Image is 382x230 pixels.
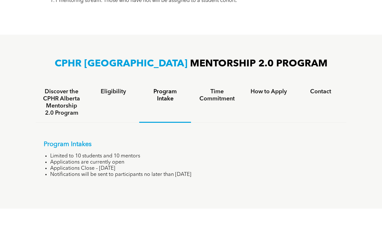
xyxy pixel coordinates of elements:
[145,88,185,102] h4: Program Intake
[50,159,338,166] li: Applications are currently open
[300,88,341,95] h4: Contact
[249,88,289,95] h4: How to Apply
[190,59,328,69] span: MENTORSHIP 2.0 PROGRAM
[50,172,338,178] li: Notifications will be sent to participants no later than [DATE]
[93,88,133,95] h4: Eligibility
[50,153,338,159] li: Limited to 10 students and 10 mentors
[50,166,338,172] li: Applications Close – [DATE]
[44,141,338,148] p: Program Intakes
[41,88,82,117] h4: Discover the CPHR Alberta Mentorship 2.0 Program
[197,88,237,102] h4: Time Commitment
[55,59,187,69] span: CPHR [GEOGRAPHIC_DATA]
